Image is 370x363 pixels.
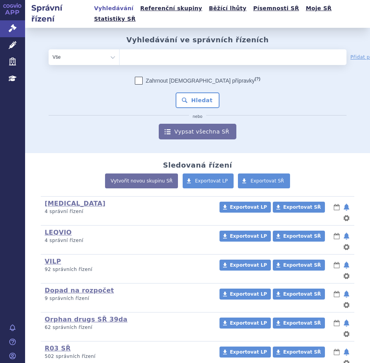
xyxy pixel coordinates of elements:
span: Exportovat LP [230,233,267,239]
a: Exportovat SŘ [273,289,325,300]
a: Exportovat LP [219,318,271,329]
h2: Sledovaná řízení [163,161,232,170]
span: Exportovat SŘ [283,349,321,355]
button: nastavení [343,271,350,281]
a: Exportovat LP [219,289,271,300]
span: Exportovat SŘ [283,320,321,326]
label: Zahrnout [DEMOGRAPHIC_DATA] přípravky [135,77,260,85]
button: nastavení [343,242,350,252]
a: Exportovat SŘ [273,318,325,329]
a: Dopad na rozpočet [45,287,114,294]
a: Vypsat všechna SŘ [159,124,236,139]
button: lhůty [333,202,341,212]
button: lhůty [333,347,341,357]
button: lhůty [333,318,341,328]
span: Exportovat SŘ [283,291,321,297]
a: Exportovat LP [219,347,271,358]
span: Exportovat LP [230,349,267,355]
a: Exportovat SŘ [273,202,325,213]
a: R03 SŘ [45,345,71,352]
a: Exportovat SŘ [238,173,290,188]
a: Exportovat LP [219,202,271,213]
p: 92 správních řízení [45,266,213,273]
button: lhůty [333,231,341,241]
a: Exportovat LP [219,231,271,242]
p: 62 správních řízení [45,324,213,331]
button: notifikace [343,318,350,328]
span: Exportovat LP [195,178,228,184]
a: [MEDICAL_DATA] [45,200,105,207]
h2: Vyhledávání ve správních řízeních [126,36,268,44]
button: nastavení [343,329,350,339]
button: Hledat [176,92,220,108]
button: notifikace [343,347,350,357]
a: Vyhledávání [92,3,136,14]
a: Písemnosti SŘ [251,3,301,14]
p: 9 správních řízení [45,295,213,302]
button: notifikace [343,260,350,270]
span: Exportovat SŘ [283,204,321,210]
button: notifikace [343,231,350,241]
a: Exportovat SŘ [273,231,325,242]
button: notifikace [343,289,350,299]
a: Exportovat SŘ [273,347,325,358]
span: Exportovat LP [230,262,267,268]
a: Exportovat LP [219,260,271,271]
p: 502 správních řízení [45,353,213,360]
button: lhůty [333,260,341,270]
i: nebo [189,114,207,119]
span: Exportovat SŘ [283,233,321,239]
a: Statistiky SŘ [92,14,138,24]
button: nastavení [343,213,350,223]
a: LEQVIO [45,229,72,236]
span: Exportovat SŘ [250,178,284,184]
a: Referenční skupiny [138,3,205,14]
a: Vytvořit novou skupinu SŘ [105,173,178,188]
button: lhůty [333,289,341,299]
p: 4 správní řízení [45,237,213,244]
a: Orphan drugs SŘ 39da [45,316,127,323]
button: notifikace [343,202,350,212]
span: Exportovat SŘ [283,262,321,268]
span: Exportovat LP [230,320,267,326]
h2: Správní řízení [25,2,92,24]
span: Exportovat LP [230,291,267,297]
a: Moje SŘ [303,3,334,14]
p: 4 správní řízení [45,208,213,215]
span: Exportovat LP [230,204,267,210]
a: VILP [45,258,61,265]
a: Exportovat LP [183,173,234,188]
a: Exportovat SŘ [273,260,325,271]
button: nastavení [343,300,350,310]
abbr: (?) [255,76,260,81]
a: Běžící lhůty [207,3,249,14]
